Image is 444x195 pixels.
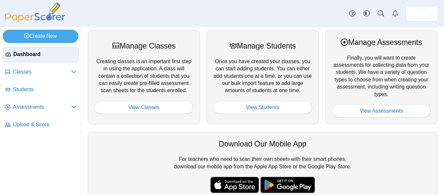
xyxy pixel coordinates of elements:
[13,86,76,93] span: Students
[332,104,431,118] a: View Assessments
[13,104,71,111] span: Assessments
[417,8,427,19] img: ps.3EkigzR8e34dNbR6
[3,117,79,133] a: Upload & Score
[325,30,437,124] div: Finally, you will want to create assessments for collecting data from your students. We have a va...
[332,37,431,48] div: Manage Assessments
[88,30,200,124] div: Creating classes is an important first step in using the application. A class will contain a coll...
[213,41,312,51] div: Manage Students
[13,51,76,58] span: Dashboard
[260,177,315,193] img: google-play-badge.png
[417,8,427,19] span: Carly Phillips
[3,64,79,80] a: Classes
[13,68,71,76] span: Classes
[206,30,319,124] div: Once you have created your classes, you can start adding students. You can either add students on...
[3,100,79,115] a: Assessments
[3,47,79,63] a: Dashboard
[3,18,68,23] a: PaperScorer
[3,82,79,98] a: Students
[388,7,402,21] a: Alerts
[95,139,431,149] div: Download Our Mobile App
[95,101,193,114] a: View Classes
[406,6,438,21] a: ps.3EkigzR8e34dNbR6
[95,41,193,51] div: Manage Classes
[3,30,78,43] a: Create New
[210,177,259,193] img: apple-store-badge.svg
[3,3,68,22] img: PaperScorer
[213,101,312,114] a: View Students
[13,121,76,128] span: Upload & Score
